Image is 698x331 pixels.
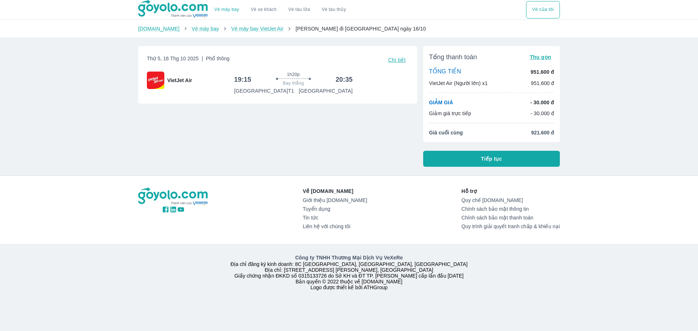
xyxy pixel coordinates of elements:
[526,1,560,19] div: choose transportation mode
[303,197,367,203] a: Giới thiệu [DOMAIN_NAME]
[147,55,229,65] span: Thứ 5, 16 Thg 10 2025
[388,57,406,63] span: Chi tiết
[461,215,560,221] a: Chính sách bảo mật thanh toán
[530,99,554,106] p: - 30.000 đ
[138,25,560,32] nav: breadcrumb
[140,254,558,261] p: Công ty TNHH Thương Mại Dịch Vụ VeXeRe
[231,26,283,32] a: Vé máy bay VietJet Air
[530,110,554,117] p: - 30.000 đ
[303,187,367,195] p: Về [DOMAIN_NAME]
[481,155,502,162] span: Tiếp tục
[296,26,426,32] span: [PERSON_NAME] đi [GEOGRAPHIC_DATA] ngày 16/10
[134,254,564,290] div: Địa chỉ đăng ký kinh doanh: 8C [GEOGRAPHIC_DATA], [GEOGRAPHIC_DATA], [GEOGRAPHIC_DATA] Địa chỉ: [...
[336,75,353,84] h6: 20:35
[192,26,219,32] a: Vé máy bay
[138,26,180,32] a: [DOMAIN_NAME]
[234,75,251,84] h6: 19:15
[234,87,294,94] p: [GEOGRAPHIC_DATA] T1
[202,56,203,61] span: |
[461,187,560,195] p: Hỗ trợ
[429,110,471,117] p: Giảm giá trực tiếp
[429,68,461,76] p: TỔNG TIỀN
[461,206,560,212] a: Chính sách bảo mật thông tin
[287,72,300,77] span: 1h20p
[303,215,367,221] a: Tin tức
[282,1,316,19] a: Vé tàu lửa
[429,129,463,136] span: Giá cuối cùng
[138,187,209,206] img: logo
[531,80,554,87] p: 951.600 đ
[206,56,229,61] span: Phổ thông
[385,55,409,65] button: Chi tiết
[283,80,304,86] span: Bay thẳng
[423,151,560,167] button: Tiếp tục
[527,52,554,62] button: Thu gọn
[461,223,560,229] a: Quy trình giải quyết tranh chấp & khiếu nại
[461,197,560,203] a: Quy chế [DOMAIN_NAME]
[429,80,488,87] p: VietJet Air (Người lớn) x1
[303,206,367,212] a: Tuyển dụng
[530,54,551,60] span: Thu gọn
[531,68,554,76] p: 951.600 đ
[167,77,192,84] span: VietJet Air
[251,7,277,12] a: Vé xe khách
[299,87,353,94] p: [GEOGRAPHIC_DATA]
[531,129,554,136] span: 921.600 đ
[316,1,352,19] button: Vé tàu thủy
[303,223,367,229] a: Liên hệ với chúng tôi
[209,1,352,19] div: choose transportation mode
[214,7,239,12] a: Vé máy bay
[429,53,477,61] span: Tổng thanh toán
[429,99,453,106] p: GIẢM GIÁ
[526,1,560,19] button: Vé của tôi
